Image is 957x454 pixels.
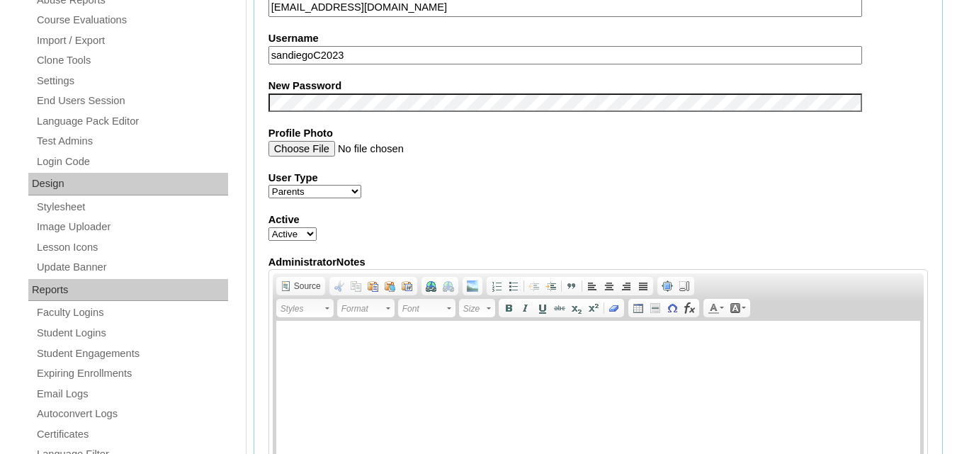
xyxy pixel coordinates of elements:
[398,299,455,317] a: Font
[659,278,676,294] a: Maximize
[526,278,543,294] a: Decrease Indent
[551,300,568,316] a: Strike Through
[35,11,228,29] a: Course Evaluations
[268,79,928,93] label: New Password
[681,300,698,316] a: Insert Equation
[705,300,727,316] a: Text Color
[268,255,928,270] label: AdministratorNotes
[35,259,228,276] a: Update Banner
[35,345,228,363] a: Student Engagements
[402,300,445,317] span: Font
[500,300,517,316] a: Bold
[584,278,601,294] a: Align Left
[664,300,681,316] a: Insert Special Character
[268,212,928,227] label: Active
[534,300,551,316] a: Underline
[35,324,228,342] a: Student Logins
[331,278,348,294] a: Cut
[348,278,365,294] a: Copy
[606,300,623,316] a: Remove Format
[517,300,534,316] a: Italic
[278,278,324,294] a: Source
[276,299,334,317] a: Styles
[341,300,384,317] span: Format
[35,113,228,130] a: Language Pack Editor
[630,300,647,316] a: Table
[647,300,664,316] a: Insert Horizontal Line
[292,280,321,292] span: Source
[28,279,228,302] div: Reports
[505,278,522,294] a: Insert/Remove Bulleted List
[35,239,228,256] a: Lesson Icons
[440,278,457,294] a: Unlink
[543,278,560,294] a: Increase Indent
[281,300,323,317] span: Styles
[676,278,693,294] a: Show Blocks
[35,426,228,443] a: Certificates
[563,278,580,294] a: Block Quote
[35,365,228,382] a: Expiring Enrollments
[35,153,228,171] a: Login Code
[35,132,228,150] a: Test Admins
[635,278,652,294] a: Justify
[35,92,228,110] a: End Users Session
[28,173,228,195] div: Design
[463,300,485,317] span: Size
[35,32,228,50] a: Import / Export
[35,304,228,322] a: Faculty Logins
[35,405,228,423] a: Autoconvert Logs
[585,300,602,316] a: Superscript
[399,278,416,294] a: Paste from Word
[382,278,399,294] a: Paste as plain text
[365,278,382,294] a: Paste
[35,385,228,403] a: Email Logs
[459,299,495,317] a: Size
[618,278,635,294] a: Align Right
[423,278,440,294] a: Link
[601,278,618,294] a: Center
[268,171,928,186] label: User Type
[35,218,228,236] a: Image Uploader
[568,300,585,316] a: Subscript
[464,278,481,294] a: Add Image
[35,198,228,216] a: Stylesheet
[35,72,228,90] a: Settings
[268,126,928,141] label: Profile Photo
[488,278,505,294] a: Insert/Remove Numbered List
[35,52,228,69] a: Clone Tools
[337,299,395,317] a: Format
[727,300,749,316] a: Background Color
[268,31,928,46] label: Username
